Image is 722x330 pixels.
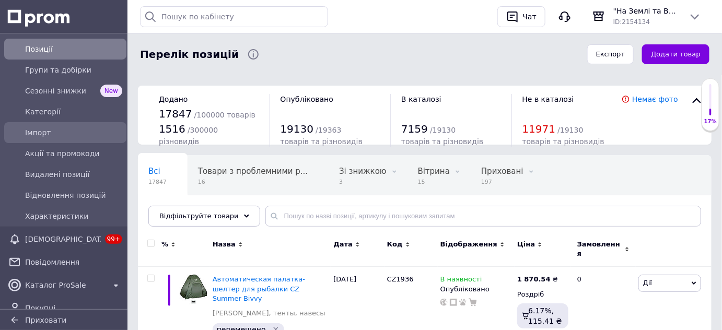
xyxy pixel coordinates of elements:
div: Роздріб [517,290,568,299]
span: Дата [333,240,353,249]
span: Опубліковані [148,206,203,216]
span: Сезонні знижки [25,86,96,96]
span: Дії [643,279,652,287]
span: 99+ [105,234,122,244]
span: / 19130 [558,126,584,134]
span: Зі знижкою [339,167,386,176]
span: 6.17%, 115.41 ₴ [528,307,562,325]
a: Немає фото [632,95,678,103]
span: Всі [148,167,160,176]
span: Код [387,240,403,249]
span: Позиції [25,44,122,54]
span: 16 [198,178,308,186]
span: Видалені позиції [25,169,122,180]
span: / 19363 [316,126,341,134]
span: Відфільтруйте товари [159,212,239,220]
span: ID: 2154134 [613,18,650,26]
span: 11971 [522,123,556,135]
span: Імпорт [25,127,122,138]
span: / 100000 товарів [194,111,255,119]
span: [DEMOGRAPHIC_DATA] [25,234,101,244]
span: товарів та різновидів [522,137,604,146]
div: Товари з проблемними різновидами [188,156,329,195]
span: 17847 [159,108,192,120]
span: Опубліковано [281,95,334,103]
span: Вітрина [418,167,450,176]
input: Пошук по кабінету [140,6,328,27]
span: Додано [159,95,188,103]
div: Опубліковано [440,285,512,294]
button: Експорт [587,44,634,65]
span: Приховані [481,167,523,176]
button: Чат [497,6,545,27]
span: 17847 [148,178,167,186]
span: 7159 [401,123,428,135]
span: Товари з проблемними р... [198,167,308,176]
input: Пошук по назві позиції, артикулу і пошуковим запитам [265,206,701,227]
span: 1516 [159,123,185,135]
span: / 19130 [430,126,456,134]
span: Повідомлення [25,257,122,267]
span: "На Землі та Воді". Інтернет магазин. [613,6,680,16]
a: Автоматическая палатка-шелтер для рыбалки CZ Summer Bivvy [213,275,305,302]
span: Категорії [25,107,122,117]
span: Перелік позицій [140,47,239,62]
span: Назва [213,240,236,249]
span: Характеристики [25,211,122,221]
span: 197 [481,178,523,186]
div: Чат [521,9,539,25]
span: Ціна [517,240,535,249]
span: Каталог ProSale [25,280,106,290]
span: товарів та різновидів [401,137,483,146]
span: 15 [418,178,450,186]
span: New [100,85,122,97]
span: Замовлення [577,240,622,258]
span: % [161,240,168,249]
span: В наявності [440,275,482,286]
img: Автоматическая палатка-шелтер для рыбалки CZ Summer Bivvy [180,275,207,304]
span: 19130 [281,123,314,135]
span: 3 [339,178,386,186]
span: товарів та різновидів [281,137,363,146]
span: Акції та промокоди [25,148,122,159]
span: Відновлення позицій [25,190,122,201]
div: 17% [702,118,719,125]
span: Не в каталозі [522,95,574,103]
span: Групи та добірки [25,65,122,75]
b: 1 870.54 [517,275,551,283]
span: В каталозі [401,95,441,103]
button: Додати товар [642,44,709,65]
a: [PERSON_NAME], тенты, навесы [213,309,325,318]
span: Приховати [25,316,66,324]
span: Покупці [25,303,122,313]
div: ₴ [517,275,558,284]
span: Відображення [440,240,497,249]
span: CZ1936 [387,275,414,283]
span: / 300000 різновидів [159,126,218,146]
